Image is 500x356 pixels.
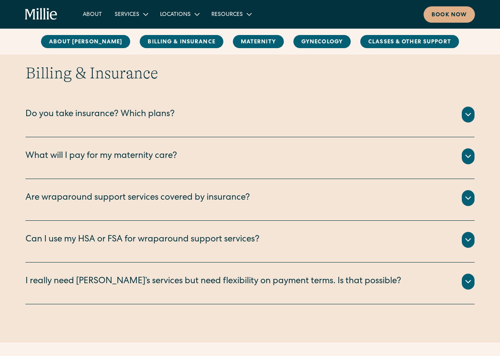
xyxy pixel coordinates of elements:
[424,6,475,23] a: Book now
[25,233,260,247] div: Can I use my HSA or FSA for wraparound support services?
[25,275,401,288] div: I really need [PERSON_NAME]’s services but need flexibility on payment terms. Is that possible?
[25,108,175,121] div: Do you take insurance? Which plans?
[205,8,257,21] div: Resources
[108,8,154,21] div: Services
[115,11,139,19] div: Services
[140,35,223,48] a: Billing & Insurance
[41,35,130,48] a: About [PERSON_NAME]
[160,11,191,19] div: Locations
[432,11,467,19] div: Book now
[233,35,284,48] a: MAternity
[25,150,177,163] div: What will I pay for my maternity care?
[211,11,243,19] div: Resources
[360,35,459,48] a: Classes & Other Support
[25,8,57,21] a: home
[293,35,351,48] a: Gynecology
[154,8,205,21] div: Locations
[76,8,108,21] a: About
[25,64,475,83] h2: Billing & Insurance
[25,192,250,205] div: Are wraparound support services covered by insurance?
